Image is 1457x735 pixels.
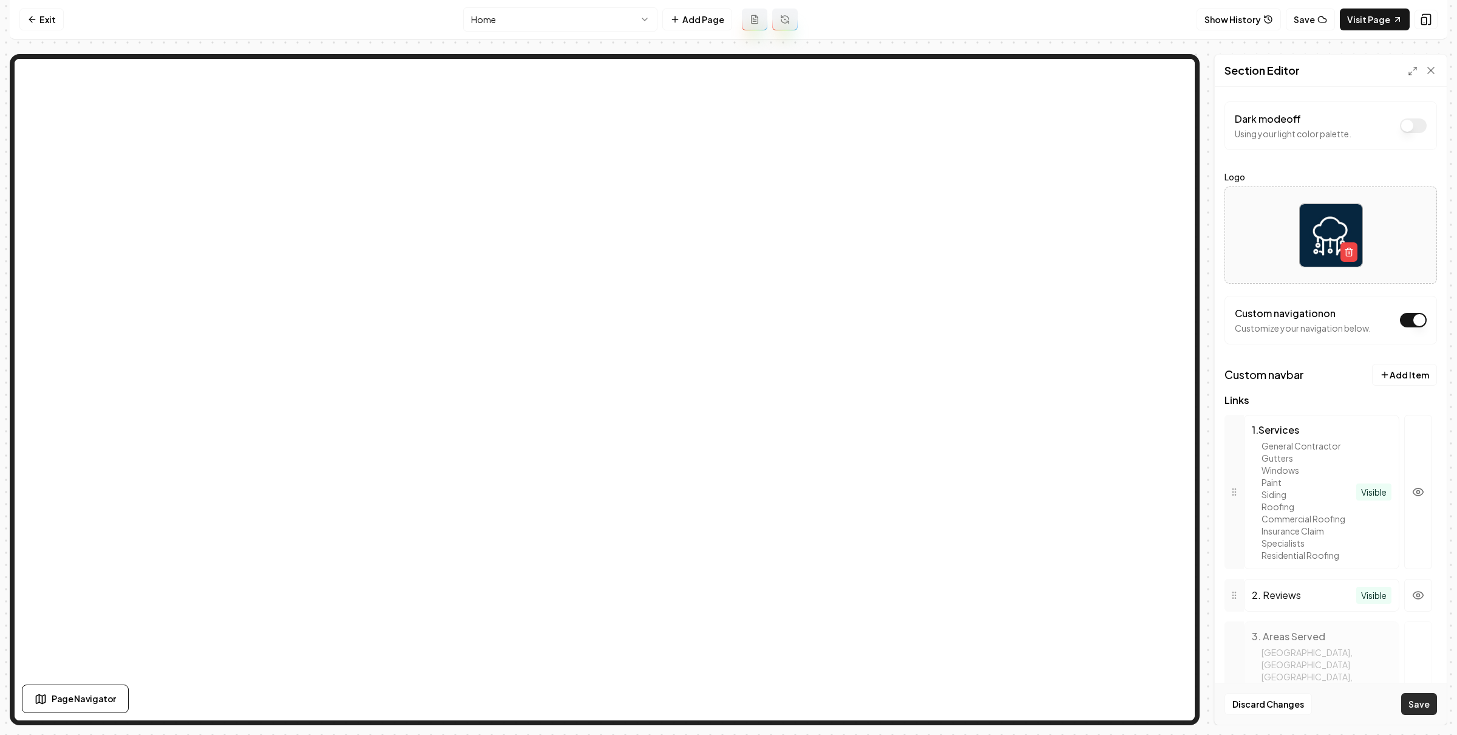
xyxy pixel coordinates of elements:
div: 2. Reviews [1252,588,1356,603]
div: 3 . Areas Served [1252,629,1353,644]
span: Visible [1356,587,1391,604]
span: Page Navigator [52,692,116,705]
span: Visible [1356,484,1391,501]
h3: Custom navbar [1224,366,1304,383]
div: Commercial Roofing [1262,513,1356,525]
div: Paint [1262,476,1356,488]
p: Using your light color palette. [1235,128,1351,140]
button: Show History [1197,9,1281,30]
div: Siding [1262,488,1356,501]
button: Save [1286,9,1335,30]
div: [GEOGRAPHIC_DATA], [GEOGRAPHIC_DATA] [1262,646,1353,671]
div: 1 . Services [1252,423,1356,437]
button: Discard Changes [1224,693,1312,715]
h2: Section Editor [1224,62,1300,79]
button: Add Page [662,9,732,30]
span: Links [1224,395,1437,405]
a: Exit [19,9,64,30]
div: Roofing [1262,501,1356,513]
button: Add Item [1372,364,1437,386]
button: Add admin page prompt [742,9,767,30]
label: Dark mode off [1235,112,1301,125]
img: image [1300,204,1362,267]
div: [GEOGRAPHIC_DATA], [GEOGRAPHIC_DATA] [1262,671,1353,695]
a: Visit Page [1340,9,1410,30]
button: Page Navigator [22,685,129,713]
div: Insurance Claim Specialists [1262,525,1356,549]
div: Residential Roofing [1262,549,1356,561]
div: General Contractor [1262,440,1356,452]
div: Gutters [1262,452,1356,464]
label: Custom navigation on [1235,307,1336,320]
p: Customize your navigation below. [1235,322,1371,334]
div: Windows [1262,464,1356,476]
button: Regenerate page [772,9,798,30]
label: Logo [1224,169,1437,184]
button: Save [1401,693,1437,715]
